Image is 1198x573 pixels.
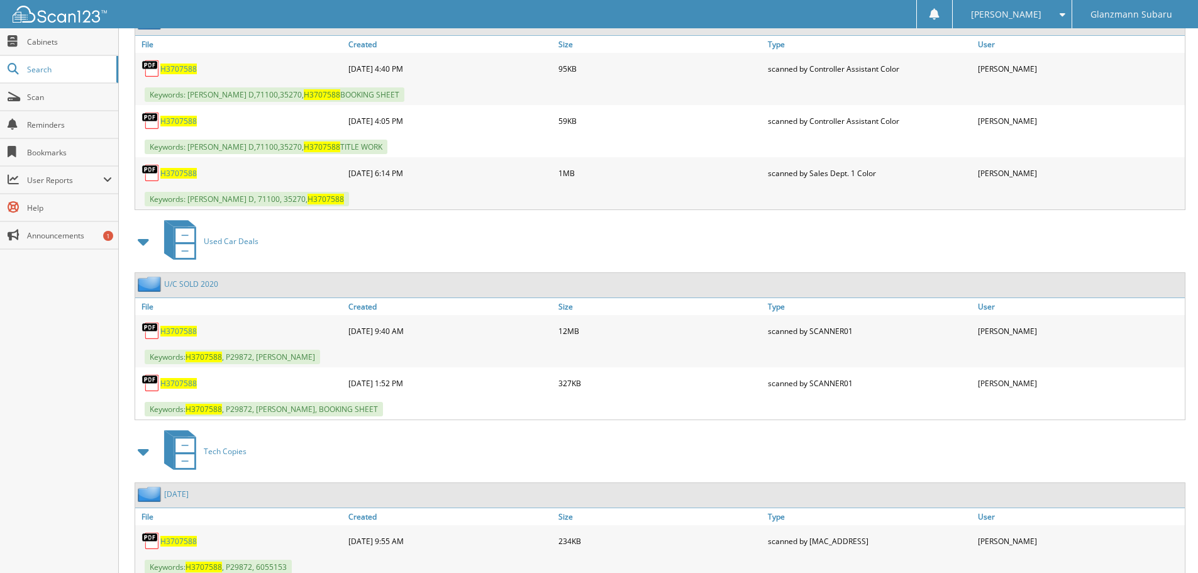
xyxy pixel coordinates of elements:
[186,562,222,572] span: H3707588
[555,370,765,396] div: 327KB
[164,279,218,289] a: U/C SOLD 2020
[27,120,112,130] span: Reminders
[145,402,383,416] span: Keywords: , P29872, [PERSON_NAME], BOOKING SHEET
[345,56,555,81] div: [DATE] 4:40 PM
[345,318,555,343] div: [DATE] 9:40 AM
[160,64,197,74] a: H3707588
[141,374,160,392] img: PDF.png
[138,486,164,502] img: folder2.png
[27,64,110,75] span: Search
[765,160,975,186] div: scanned by Sales Dept. 1 Color
[765,370,975,396] div: scanned by SCANNER01
[555,108,765,133] div: 59KB
[308,194,344,204] span: H3707588
[555,508,765,525] a: Size
[345,298,555,315] a: Created
[975,108,1185,133] div: [PERSON_NAME]
[27,36,112,47] span: Cabinets
[145,192,349,206] span: Keywords: [PERSON_NAME] D, 71100, 35270,
[27,203,112,213] span: Help
[160,326,197,337] a: H3707588
[555,528,765,554] div: 234KB
[141,164,160,182] img: PDF.png
[345,108,555,133] div: [DATE] 4:05 PM
[204,446,247,457] span: Tech Copies
[27,92,112,103] span: Scan
[141,111,160,130] img: PDF.png
[103,231,113,241] div: 1
[135,298,345,315] a: File
[160,168,197,179] a: H3707588
[975,528,1185,554] div: [PERSON_NAME]
[765,56,975,81] div: scanned by Controller Assistant Color
[765,508,975,525] a: Type
[27,175,103,186] span: User Reports
[204,236,258,247] span: Used Car Deals
[157,216,258,266] a: Used Car Deals
[141,531,160,550] img: PDF.png
[345,370,555,396] div: [DATE] 1:52 PM
[555,56,765,81] div: 95KB
[1090,11,1172,18] span: Glanzmann Subaru
[765,528,975,554] div: scanned by [MAC_ADDRESS]
[555,160,765,186] div: 1MB
[145,140,387,154] span: Keywords: [PERSON_NAME] D,71100,35270, TITLE WORK
[975,56,1185,81] div: [PERSON_NAME]
[186,404,222,414] span: H3707588
[975,318,1185,343] div: [PERSON_NAME]
[765,298,975,315] a: Type
[160,378,197,389] a: H3707588
[975,298,1185,315] a: User
[975,370,1185,396] div: [PERSON_NAME]
[765,108,975,133] div: scanned by Controller Assistant Color
[345,508,555,525] a: Created
[186,352,222,362] span: H3707588
[975,160,1185,186] div: [PERSON_NAME]
[27,230,112,241] span: Announcements
[135,36,345,53] a: File
[765,36,975,53] a: Type
[141,59,160,78] img: PDF.png
[135,508,345,525] a: File
[160,536,197,547] a: H3707588
[13,6,107,23] img: scan123-logo-white.svg
[27,147,112,158] span: Bookmarks
[164,489,189,499] a: [DATE]
[345,160,555,186] div: [DATE] 6:14 PM
[555,318,765,343] div: 12MB
[145,87,404,102] span: Keywords: [PERSON_NAME] D,71100,35270, BOOKING SHEET
[304,89,340,100] span: H3707588
[975,36,1185,53] a: User
[971,11,1041,18] span: [PERSON_NAME]
[145,350,320,364] span: Keywords: , P29872, [PERSON_NAME]
[975,508,1185,525] a: User
[345,528,555,554] div: [DATE] 9:55 AM
[345,36,555,53] a: Created
[765,318,975,343] div: scanned by SCANNER01
[160,116,197,126] a: H3707588
[555,298,765,315] a: Size
[141,321,160,340] img: PDF.png
[157,426,247,476] a: Tech Copies
[138,276,164,292] img: folder2.png
[555,36,765,53] a: Size
[304,142,340,152] span: H3707588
